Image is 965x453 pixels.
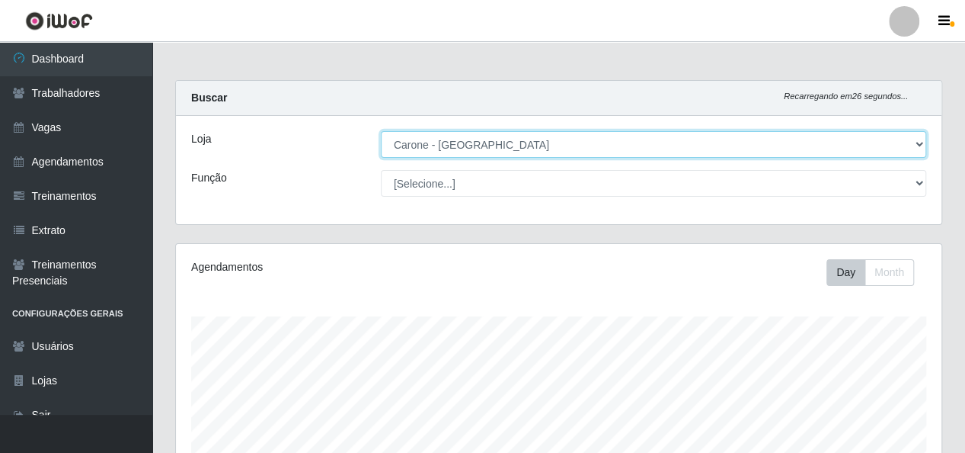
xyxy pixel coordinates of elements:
[25,11,93,31] img: CoreUI Logo
[191,131,211,147] label: Loja
[191,259,484,275] div: Agendamentos
[826,259,914,286] div: First group
[864,259,914,286] button: Month
[826,259,865,286] button: Day
[191,92,227,104] strong: Buscar
[826,259,926,286] div: Toolbar with button groups
[784,92,908,101] i: Recarregando em 26 segundos...
[191,170,227,186] label: Função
